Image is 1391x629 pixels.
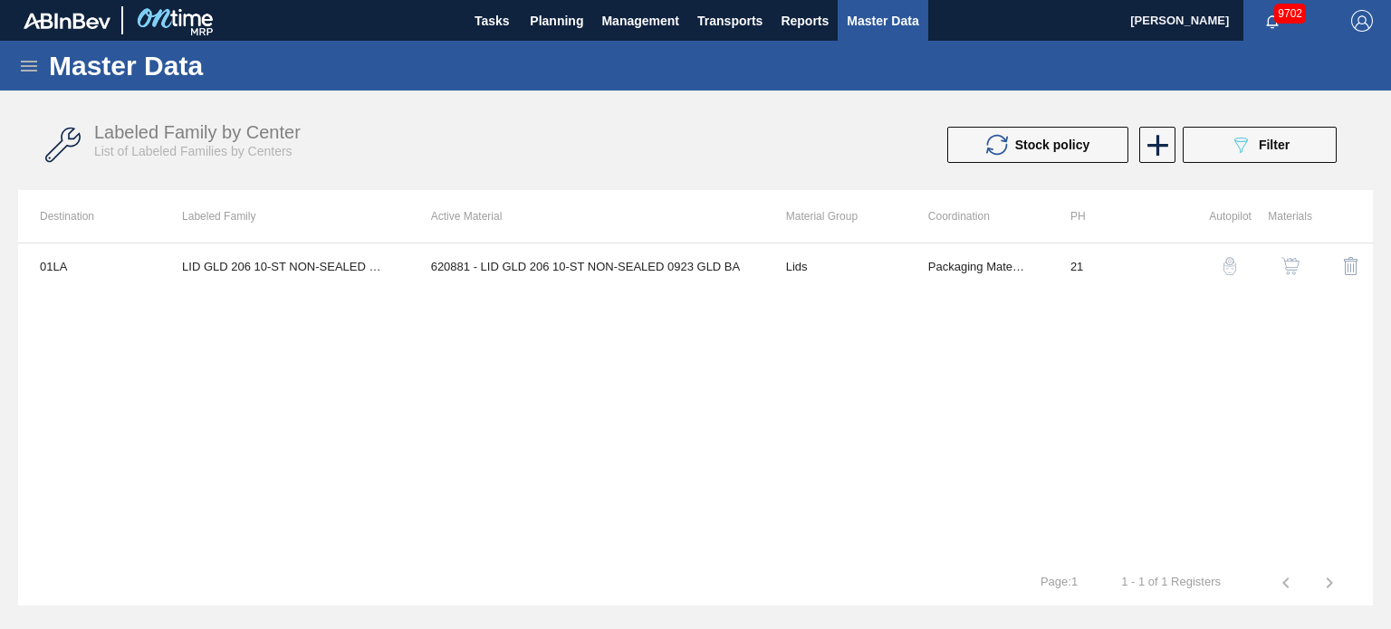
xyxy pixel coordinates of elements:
[1099,560,1242,589] td: 1 - 1 of 1 Registers
[1049,243,1191,289] td: 21
[1329,244,1373,288] button: delete-icon
[18,190,160,243] th: Destination
[1174,127,1346,163] div: Filter labeled family by center
[94,144,293,158] span: List of Labeled Families by Centers
[49,55,370,76] h1: Master Data
[1137,127,1174,163] div: New labeled family by center
[764,190,907,243] th: Material Group
[1274,4,1306,24] span: 9702
[472,10,512,32] span: Tasks
[947,127,1137,163] div: Update stock policy
[1191,190,1252,243] th: Autopilot
[1183,127,1337,163] button: Filter
[409,190,764,243] th: Active Material
[601,10,679,32] span: Management
[1015,138,1089,152] span: Stock policy
[1269,244,1312,288] button: shopping-cart-icon
[1259,138,1290,152] span: Filter
[947,127,1128,163] button: Stock policy
[1261,244,1312,288] div: View Materials
[94,122,301,142] span: Labeled Family by Center
[907,190,1049,243] th: Coordination
[1351,10,1373,32] img: Logout
[1208,244,1252,288] button: auto-pilot-icon
[1221,257,1239,275] img: auto-pilot-icon
[1321,244,1373,288] div: Delete Labeled Family X Center
[18,243,160,289] td: 01LA
[1200,244,1252,288] div: Autopilot Configuration
[1281,257,1300,275] img: shopping-cart-icon
[907,243,1049,289] td: Packaging Materials
[160,243,409,289] td: LID GLD 206 10-ST NON-SEALED 0121 GLD BA
[1252,190,1312,243] th: Materials
[409,243,764,289] td: 620881 - LID GLD 206 10-ST NON-SEALED 0923 GLD BA
[764,243,907,289] td: Lids
[1243,8,1301,33] button: Notifications
[1340,255,1362,277] img: delete-icon
[160,190,409,243] th: Labeled Family
[781,10,829,32] span: Reports
[1049,190,1191,243] th: PH
[1019,560,1099,589] td: Page : 1
[24,13,110,29] img: TNhmsLtSVTkK8tSr43FrP2fwEKptu5GPRR3wAAAABJRU5ErkJggg==
[697,10,763,32] span: Transports
[847,10,918,32] span: Master Data
[530,10,583,32] span: Planning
